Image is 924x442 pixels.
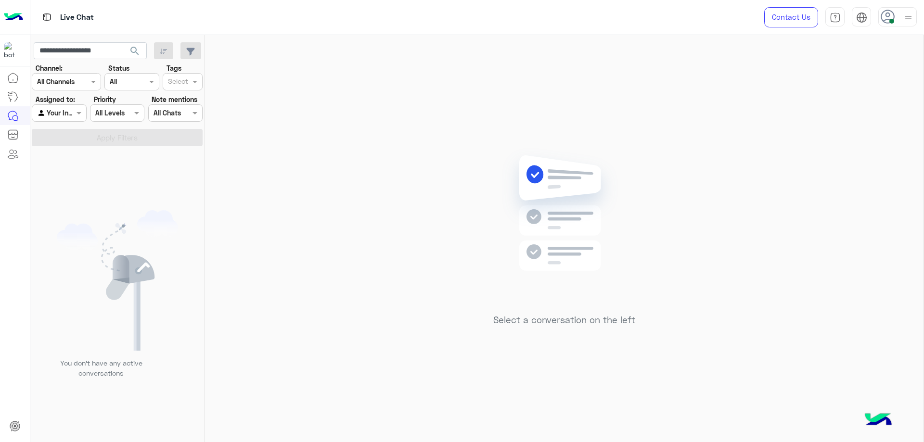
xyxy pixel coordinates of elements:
[856,12,867,23] img: tab
[167,76,188,88] div: Select
[60,11,94,24] p: Live Chat
[830,12,841,23] img: tab
[129,45,141,57] span: search
[41,11,53,23] img: tab
[57,210,178,351] img: empty users
[94,94,116,104] label: Priority
[861,404,895,437] img: hulul-logo.png
[4,42,21,59] img: 713415422032625
[36,63,63,73] label: Channel:
[764,7,818,27] a: Contact Us
[167,63,181,73] label: Tags
[493,315,635,326] h5: Select a conversation on the left
[152,94,197,104] label: Note mentions
[32,129,203,146] button: Apply Filters
[52,358,150,379] p: You don’t have any active conversations
[123,42,147,63] button: search
[902,12,914,24] img: profile
[825,7,845,27] a: tab
[108,63,129,73] label: Status
[36,94,75,104] label: Assigned to:
[495,148,634,307] img: no messages
[4,7,23,27] img: Logo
